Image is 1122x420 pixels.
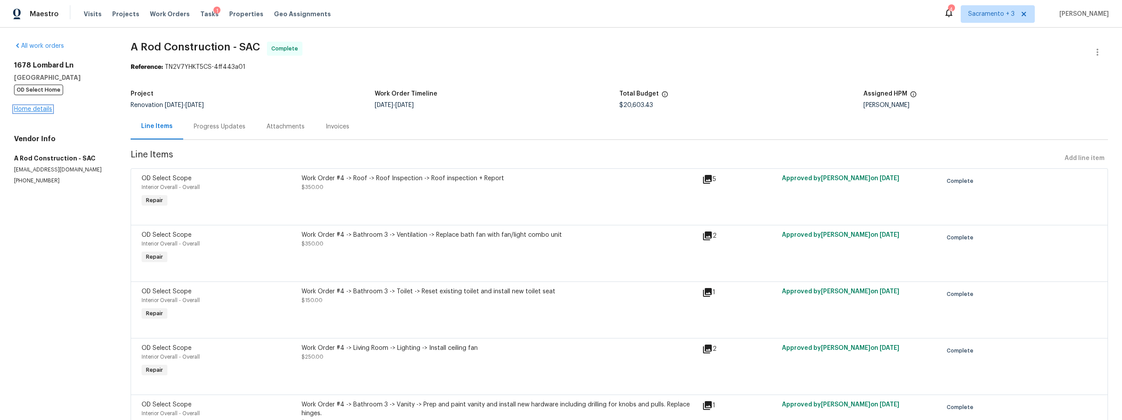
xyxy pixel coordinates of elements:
div: Work Order #4 -> Bathroom 3 -> Ventilation -> Replace bath fan with fan/light combo unit [302,231,696,239]
p: [EMAIL_ADDRESS][DOMAIN_NAME] [14,166,110,174]
span: Interior Overall - Overall [142,185,200,190]
p: [PHONE_NUMBER] [14,177,110,185]
div: 2 [702,231,777,241]
span: Repair [142,253,167,261]
span: Complete [271,44,302,53]
h5: A Rod Construction - SAC [14,154,110,163]
span: Approved by [PERSON_NAME] on [782,345,899,351]
span: OD Select Scope [142,288,192,295]
span: [PERSON_NAME] [1056,10,1109,18]
span: Approved by [PERSON_NAME] on [782,175,899,182]
h5: Assigned HPM [863,91,907,97]
div: 1 [213,7,220,15]
h5: Project [131,91,153,97]
span: Repair [142,366,167,374]
span: Projects [112,10,139,18]
span: Complete [947,233,977,242]
span: Complete [947,177,977,185]
div: 5 [702,174,777,185]
span: [DATE] [395,102,414,108]
span: The total cost of line items that have been proposed by Opendoor. This sum includes line items th... [661,91,668,102]
span: [DATE] [880,232,899,238]
div: Progress Updates [194,122,245,131]
span: Approved by [PERSON_NAME] on [782,232,899,238]
span: $350.00 [302,185,323,190]
span: OD Select Scope [142,232,192,238]
span: Repair [142,309,167,318]
span: $350.00 [302,241,323,246]
span: OD Select Scope [142,175,192,182]
span: Line Items [131,150,1061,167]
h5: Work Order Timeline [375,91,437,97]
div: 1 [702,400,777,411]
span: [DATE] [880,288,899,295]
span: $20,603.43 [619,102,653,108]
div: Work Order #4 -> Living Room -> Lighting -> Install ceiling fan [302,344,696,352]
span: $250.00 [302,354,323,359]
span: Complete [947,346,977,355]
a: All work orders [14,43,64,49]
span: [DATE] [185,102,204,108]
div: Work Order #4 -> Bathroom 3 -> Toilet -> Reset existing toilet and install new toilet seat [302,287,696,296]
div: 2 [702,344,777,354]
div: 4 [948,5,954,14]
span: Tasks [200,11,219,17]
div: Invoices [326,122,349,131]
h4: Vendor Info [14,135,110,143]
span: - [375,102,414,108]
span: Renovation [131,102,204,108]
span: [DATE] [880,345,899,351]
div: Line Items [141,122,173,131]
div: TN2V7YHKT5CS-4ff443a01 [131,63,1108,71]
span: Interior Overall - Overall [142,298,200,303]
span: OD Select Home [14,85,63,95]
div: Work Order #4 -> Roof -> Roof Inspection -> Roof inspection + Report [302,174,696,183]
span: $150.00 [302,298,323,303]
span: The hpm assigned to this work order. [910,91,917,102]
span: Sacramento + 3 [968,10,1015,18]
span: Approved by [PERSON_NAME] on [782,288,899,295]
h5: [GEOGRAPHIC_DATA] [14,73,110,82]
span: A Rod Construction - SAC [131,42,260,52]
div: [PERSON_NAME] [863,102,1108,108]
span: Complete [947,403,977,412]
b: Reference: [131,64,163,70]
span: [DATE] [375,102,393,108]
span: Approved by [PERSON_NAME] on [782,402,899,408]
span: OD Select Scope [142,345,192,351]
span: [DATE] [165,102,183,108]
h2: 1678 Lombard Ln [14,61,110,70]
span: [DATE] [880,402,899,408]
span: Work Orders [150,10,190,18]
span: Interior Overall - Overall [142,411,200,416]
span: Repair [142,196,167,205]
span: Geo Assignments [274,10,331,18]
span: Visits [84,10,102,18]
span: Properties [229,10,263,18]
a: Home details [14,106,52,112]
span: Interior Overall - Overall [142,241,200,246]
span: - [165,102,204,108]
span: Complete [947,290,977,299]
div: Work Order #4 -> Bathroom 3 -> Vanity -> Prep and paint vanity and install new hardware including... [302,400,696,418]
span: OD Select Scope [142,402,192,408]
h5: Total Budget [619,91,659,97]
div: Attachments [266,122,305,131]
span: Interior Overall - Overall [142,354,200,359]
div: 1 [702,287,777,298]
span: Maestro [30,10,59,18]
span: [DATE] [880,175,899,182]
